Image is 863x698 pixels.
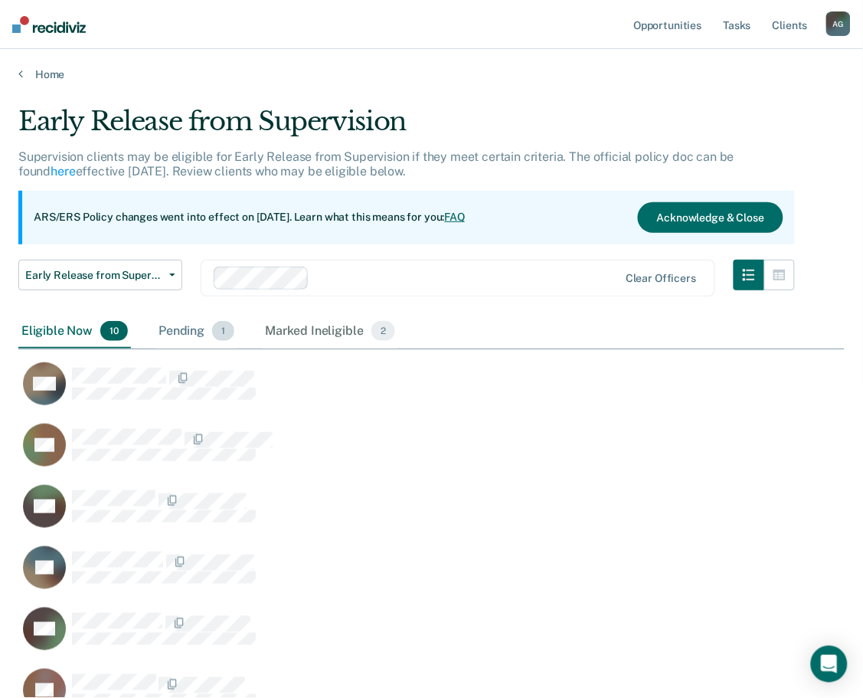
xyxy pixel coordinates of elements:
div: Pending1 [155,315,237,349]
span: 10 [100,321,128,341]
span: Early Release from Supervision [25,269,163,282]
a: here [51,164,75,179]
a: FAQ [445,211,466,223]
button: Acknowledge & Close [638,202,783,233]
button: Early Release from Supervision [18,260,182,290]
div: Early Release from Supervision [18,106,795,149]
span: 2 [371,321,395,341]
div: CaseloadOpportunityCell-05473363 [18,546,742,607]
span: 1 [212,321,234,341]
div: CaseloadOpportunityCell-03784460 [18,484,742,546]
img: Recidiviz [12,16,86,33]
div: A G [826,11,851,36]
div: Clear officers [626,272,696,285]
div: Eligible Now10 [18,315,131,349]
p: Supervision clients may be eligible for Early Release from Supervision if they meet certain crite... [18,149,734,179]
div: CaseloadOpportunityCell-02771004 [18,607,742,668]
a: Home [18,67,845,81]
div: CaseloadOpportunityCell-03912887 [18,362,742,423]
p: ARS/ERS Policy changes went into effect on [DATE]. Learn what this means for you: [34,210,466,225]
button: AG [826,11,851,36]
div: CaseloadOpportunityCell-06254966 [18,423,742,484]
div: Marked Ineligible2 [262,315,398,349]
div: Open Intercom Messenger [811,646,848,683]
